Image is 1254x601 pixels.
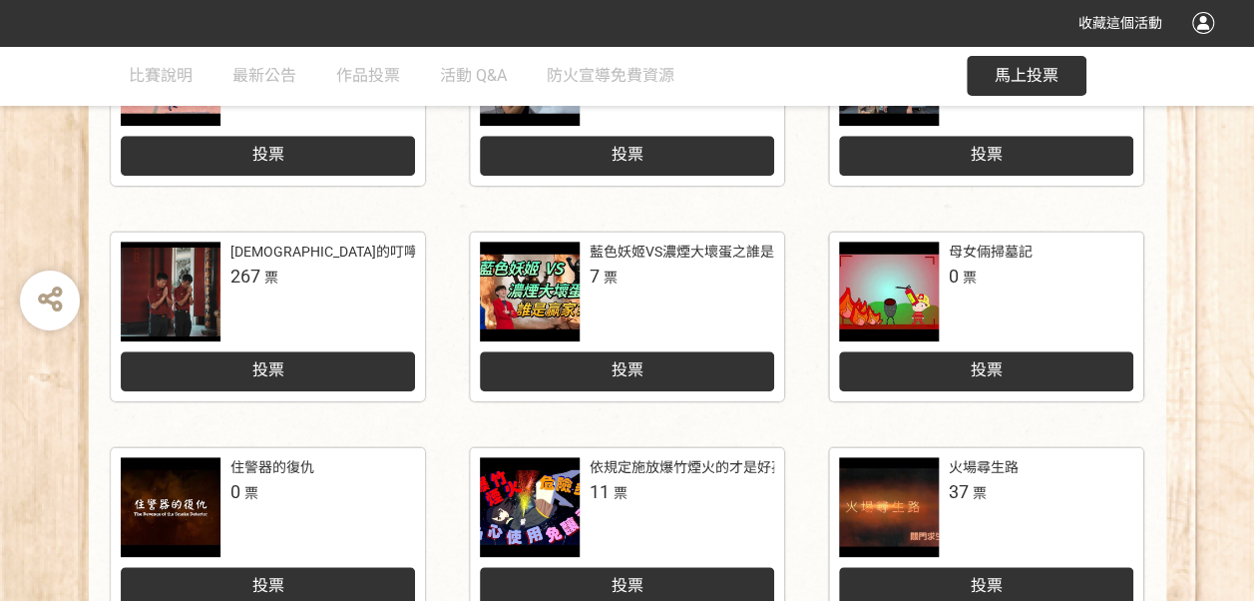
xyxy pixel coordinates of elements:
[995,66,1058,85] span: 馬上投票
[547,46,674,106] a: 防火宣導免費資源
[230,481,240,502] span: 0
[949,457,1019,478] div: 火場尋生路
[829,232,1143,401] a: 母女倆掃墓記0票投票
[336,66,400,85] span: 作品投票
[129,66,193,85] span: 比賽說明
[949,481,969,502] span: 37
[251,145,283,164] span: 投票
[973,485,987,501] span: 票
[611,145,642,164] span: 投票
[470,232,784,401] a: 藍色妖姬VS濃煙大壞蛋之誰是贏家？7票投票
[111,232,425,401] a: [DEMOGRAPHIC_DATA]的叮嚀：人離火要熄，住警器不離267票投票
[232,46,296,106] a: 最新公告
[230,457,314,478] div: 住警器的復仇
[611,576,642,595] span: 投票
[251,360,283,379] span: 投票
[967,56,1086,96] button: 馬上投票
[230,242,586,263] div: [DEMOGRAPHIC_DATA]的叮嚀：人離火要熄，住警器不離
[244,485,258,501] span: 票
[590,457,803,478] div: 依規定施放爆竹煙火的才是好孩子!
[970,576,1002,595] span: 投票
[590,481,610,502] span: 11
[970,145,1002,164] span: 投票
[440,66,507,85] span: 活動 Q&A
[1078,15,1162,31] span: 收藏這個活動
[440,46,507,106] a: 活動 Q&A
[949,242,1033,263] div: 母女倆掃墓記
[963,270,977,286] span: 票
[230,266,260,287] span: 267
[611,360,642,379] span: 投票
[232,66,296,85] span: 最新公告
[547,66,674,85] span: 防火宣導免費資源
[614,485,627,501] span: 票
[970,360,1002,379] span: 投票
[251,576,283,595] span: 投票
[129,46,193,106] a: 比賽說明
[590,266,600,287] span: 7
[264,270,278,286] span: 票
[949,266,959,287] span: 0
[590,242,816,263] div: 藍色妖姬VS濃煙大壞蛋之誰是贏家？
[336,46,400,106] a: 作品投票
[604,270,618,286] span: 票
